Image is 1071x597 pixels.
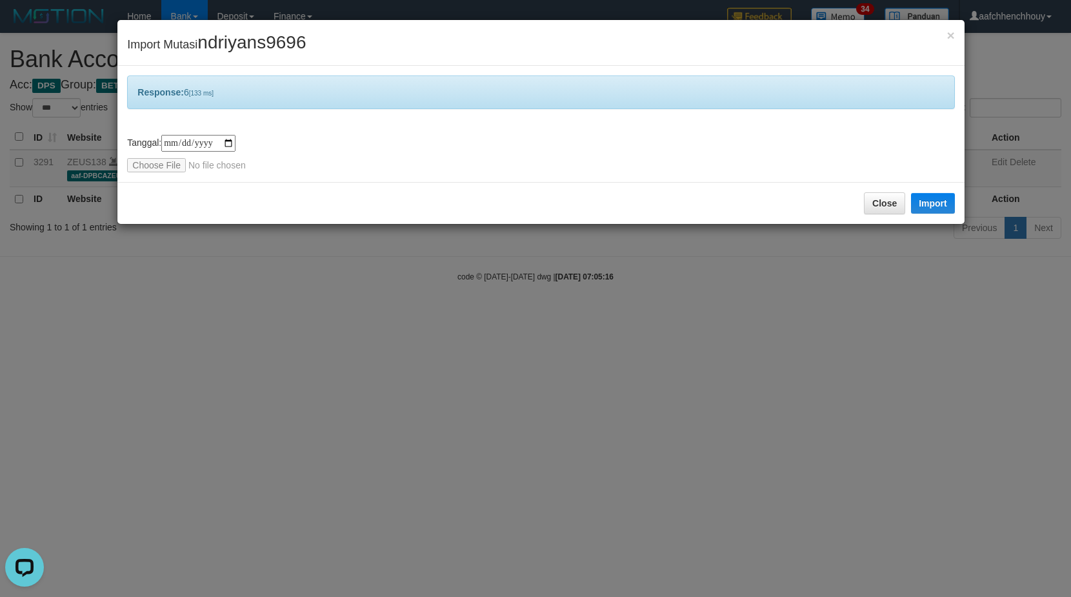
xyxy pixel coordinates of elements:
div: Tanggal: [127,135,954,172]
span: × [946,28,954,43]
button: Close [864,192,905,214]
span: [133 ms] [189,90,214,97]
button: Import [911,193,955,214]
button: Close [946,28,954,42]
span: ndriyans9696 [197,32,306,52]
b: Response: [137,87,184,97]
button: Open LiveChat chat widget [5,5,44,44]
div: 6 [127,76,954,109]
span: Import Mutasi [127,38,306,51]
